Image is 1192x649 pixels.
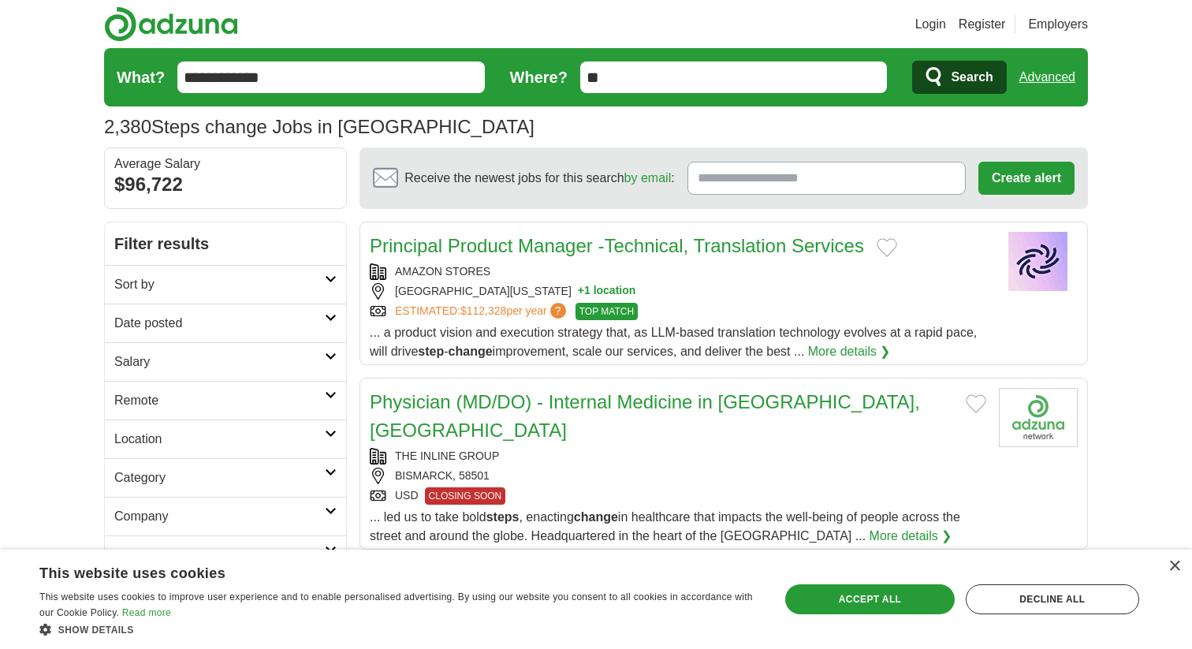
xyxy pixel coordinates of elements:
a: Salary [105,342,346,381]
div: AMAZON STORES [370,263,986,280]
div: USD [370,487,986,505]
span: This website uses cookies to improve user experience and to enable personalised advertising. By u... [39,591,753,618]
div: Accept all [785,584,954,614]
button: Create alert [978,162,1075,195]
a: More details ❯ [870,527,952,546]
div: This website uses cookies [39,559,718,583]
a: Principal Product Manager -Technical, Translation Services [370,235,864,256]
h2: Filter results [105,222,346,265]
a: Date posted [105,304,346,342]
strong: change [449,345,493,358]
a: Physician (MD/DO) - Internal Medicine in [GEOGRAPHIC_DATA], [GEOGRAPHIC_DATA] [370,391,920,441]
h2: Date posted [114,314,325,333]
div: Decline all [966,584,1139,614]
span: $112,328 [460,304,506,317]
div: [GEOGRAPHIC_DATA][US_STATE] [370,283,986,300]
h2: Employment type [114,546,325,565]
h1: Steps change Jobs in [GEOGRAPHIC_DATA] [104,116,535,137]
a: Sort by [105,265,346,304]
span: ? [550,303,566,319]
div: $96,722 [114,170,337,199]
span: CLOSING SOON [425,487,506,505]
a: ESTIMATED:$112,328per year? [395,303,569,320]
span: ... led us to take bold , enacting in healthcare that impacts the well-being of people across the... [370,510,960,543]
h2: Location [114,430,325,449]
a: Employers [1028,15,1088,34]
span: Search [951,62,993,93]
a: More details ❯ [808,342,891,361]
div: Show details [39,621,758,637]
button: +1 location [578,283,636,300]
div: BISMARCK, 58501 [370,468,986,484]
a: Advanced [1019,62,1075,93]
h2: Company [114,507,325,526]
span: 2,380 [104,113,151,141]
div: Close [1168,561,1180,573]
a: Login [915,15,946,34]
strong: step [418,345,444,358]
a: Remote [105,381,346,420]
img: Company logo [999,388,1078,447]
div: THE INLINE GROUP [370,448,986,464]
span: + [578,283,584,300]
strong: change [574,510,618,524]
img: Company logo [999,232,1078,291]
h2: Category [114,468,325,487]
span: Show details [58,625,134,636]
span: Receive the newest jobs for this search : [404,169,674,188]
img: Adzuna logo [104,6,238,42]
span: TOP MATCH [576,303,638,320]
a: Register [959,15,1006,34]
button: Search [912,61,1006,94]
a: Read more, opens a new window [122,607,171,618]
a: by email [624,171,672,185]
label: What? [117,65,165,89]
div: Average Salary [114,158,337,170]
a: Location [105,420,346,458]
span: ... a product vision and execution strategy that, as LLM-based translation technology evolves at ... [370,326,977,358]
a: Company [105,497,346,535]
button: Add to favorite jobs [966,394,986,413]
button: Add to favorite jobs [877,238,897,257]
label: Where? [510,65,568,89]
strong: steps [486,510,520,524]
h2: Sort by [114,275,325,294]
h2: Salary [114,352,325,371]
a: Category [105,458,346,497]
a: Employment type [105,535,346,574]
h2: Remote [114,391,325,410]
